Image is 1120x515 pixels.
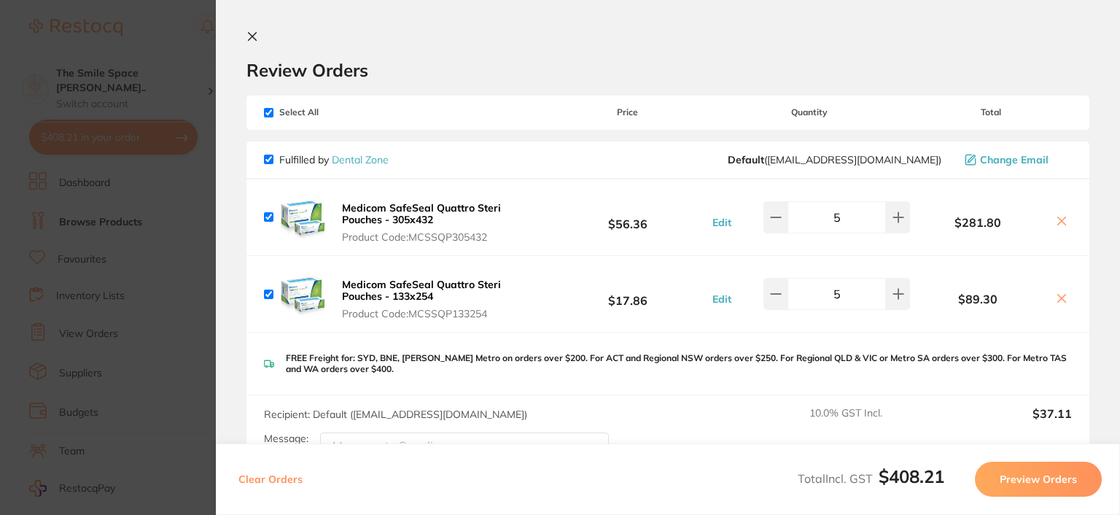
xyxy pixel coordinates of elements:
[708,293,736,306] button: Edit
[798,471,944,486] span: Total Incl. GST
[879,465,944,487] b: $408.21
[279,194,326,241] img: dGZzMzVoYg
[234,462,307,497] button: Clear Orders
[960,153,1072,166] button: Change Email
[342,201,501,226] b: Medicom SafeSeal Quattro Steri Pouches - 305x432
[342,231,542,243] span: Product Code: MCSSQP305432
[279,271,326,317] img: eTR2NzM2aA
[264,408,527,421] span: Recipient: Default ( [EMAIL_ADDRESS][DOMAIN_NAME] )
[910,293,1046,306] b: $89.30
[279,154,389,166] p: Fulfilled by
[910,216,1046,229] b: $281.80
[286,353,1072,374] p: FREE Freight for: SYD, BNE, [PERSON_NAME] Metro on orders over $200. For ACT and Regional NSW ord...
[342,308,542,320] span: Product Code: MCSSQP133254
[946,407,1072,439] output: $37.11
[338,201,547,244] button: Medicom SafeSeal Quattro Steri Pouches - 305x432 Product Code:MCSSQP305432
[708,107,910,117] span: Quantity
[809,407,935,439] span: 10.0 % GST Incl.
[708,216,736,229] button: Edit
[246,59,1089,81] h2: Review Orders
[910,107,1072,117] span: Total
[547,204,709,231] b: $56.36
[264,107,410,117] span: Select All
[975,462,1102,497] button: Preview Orders
[332,153,389,166] a: Dental Zone
[547,107,709,117] span: Price
[264,433,308,445] label: Message:
[980,154,1049,166] span: Change Email
[342,278,501,303] b: Medicom SafeSeal Quattro Steri Pouches - 133x254
[728,153,764,166] b: Default
[547,281,709,308] b: $17.86
[338,278,547,320] button: Medicom SafeSeal Quattro Steri Pouches - 133x254 Product Code:MCSSQP133254
[728,154,941,166] span: hello@dentalzone.com.au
